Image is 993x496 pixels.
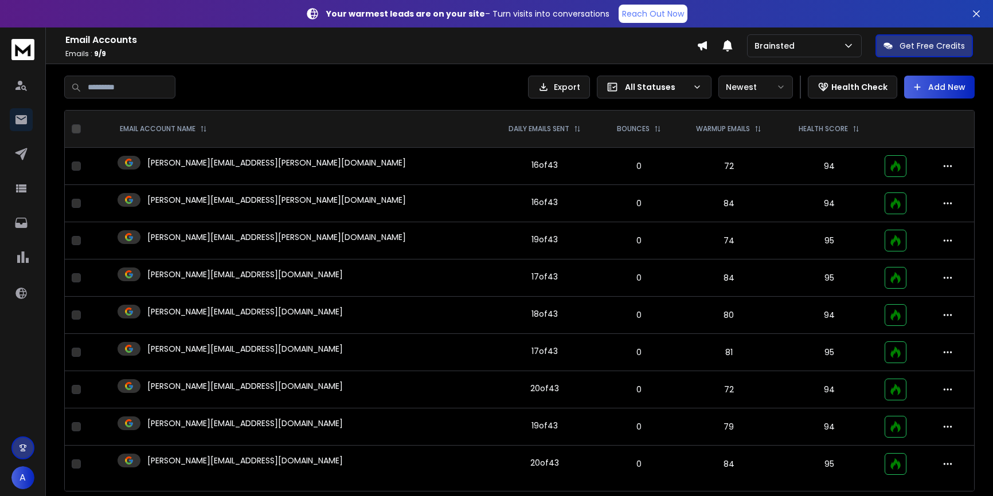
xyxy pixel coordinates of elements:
a: Reach Out Now [619,5,687,23]
div: 16 of 43 [531,196,558,208]
button: Add New [904,76,975,99]
p: 0 [607,160,670,172]
td: 94 [780,297,878,334]
p: Brainsted [754,40,799,52]
td: 79 [677,408,780,446]
td: 84 [677,185,780,222]
div: EMAIL ACCOUNT NAME [120,124,207,133]
p: 0 [607,347,670,358]
div: 20 of 43 [530,383,559,394]
td: 95 [780,334,878,371]
h1: Email Accounts [65,33,697,47]
div: 20 of 43 [530,457,559,469]
p: [PERSON_NAME][EMAIL_ADDRESS][DOMAIN_NAME] [147,343,343,355]
td: 74 [677,222,780,259]
p: BOUNCES [617,124,650,133]
td: 72 [677,148,780,185]
p: [PERSON_NAME][EMAIL_ADDRESS][DOMAIN_NAME] [147,418,343,429]
p: [PERSON_NAME][EMAIL_ADDRESS][PERSON_NAME][DOMAIN_NAME] [147,157,406,168]
td: 95 [780,446,878,483]
td: 94 [780,408,878,446]
td: 81 [677,334,780,371]
p: 0 [607,235,670,246]
div: 17 of 43 [531,271,558,282]
td: 94 [780,185,878,222]
button: Get Free Credits [875,34,973,57]
p: 0 [607,458,670,470]
div: 16 of 43 [531,159,558,171]
td: 84 [677,259,780,297]
img: logo [11,39,34,60]
p: 0 [607,309,670,321]
p: – Turn visits into conversations [326,8,609,19]
p: DAILY EMAILS SENT [509,124,569,133]
span: 9 / 9 [94,49,106,58]
td: 94 [780,371,878,408]
p: Reach Out Now [622,8,684,19]
p: Emails : [65,49,697,58]
p: [PERSON_NAME][EMAIL_ADDRESS][DOMAIN_NAME] [147,269,343,280]
p: Health Check [831,81,888,93]
p: [PERSON_NAME][EMAIL_ADDRESS][DOMAIN_NAME] [147,455,343,466]
p: [PERSON_NAME][EMAIL_ADDRESS][PERSON_NAME][DOMAIN_NAME] [147,194,406,206]
td: 94 [780,148,878,185]
div: 19 of 43 [531,234,558,245]
button: A [11,466,34,489]
p: 0 [607,198,670,209]
td: 95 [780,222,878,259]
strong: Your warmest leads are on your site [326,8,485,19]
p: [PERSON_NAME][EMAIL_ADDRESS][DOMAIN_NAME] [147,306,343,317]
p: 0 [607,272,670,284]
p: [PERSON_NAME][EMAIL_ADDRESS][PERSON_NAME][DOMAIN_NAME] [147,231,406,243]
p: HEALTH SCORE [799,124,848,133]
div: 17 of 43 [531,345,558,357]
p: WARMUP EMAILS [696,124,750,133]
button: Export [528,76,590,99]
p: 0 [607,421,670,432]
div: 18 of 43 [531,308,558,320]
p: Get Free Credits [900,40,965,52]
td: 95 [780,259,878,297]
button: Newest [718,76,793,99]
td: 84 [677,446,780,483]
td: 72 [677,371,780,408]
p: [PERSON_NAME][EMAIL_ADDRESS][DOMAIN_NAME] [147,380,343,392]
p: 0 [607,384,670,395]
button: Health Check [808,76,897,99]
td: 80 [677,297,780,334]
div: 19 of 43 [531,420,558,431]
p: All Statuses [625,81,688,93]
